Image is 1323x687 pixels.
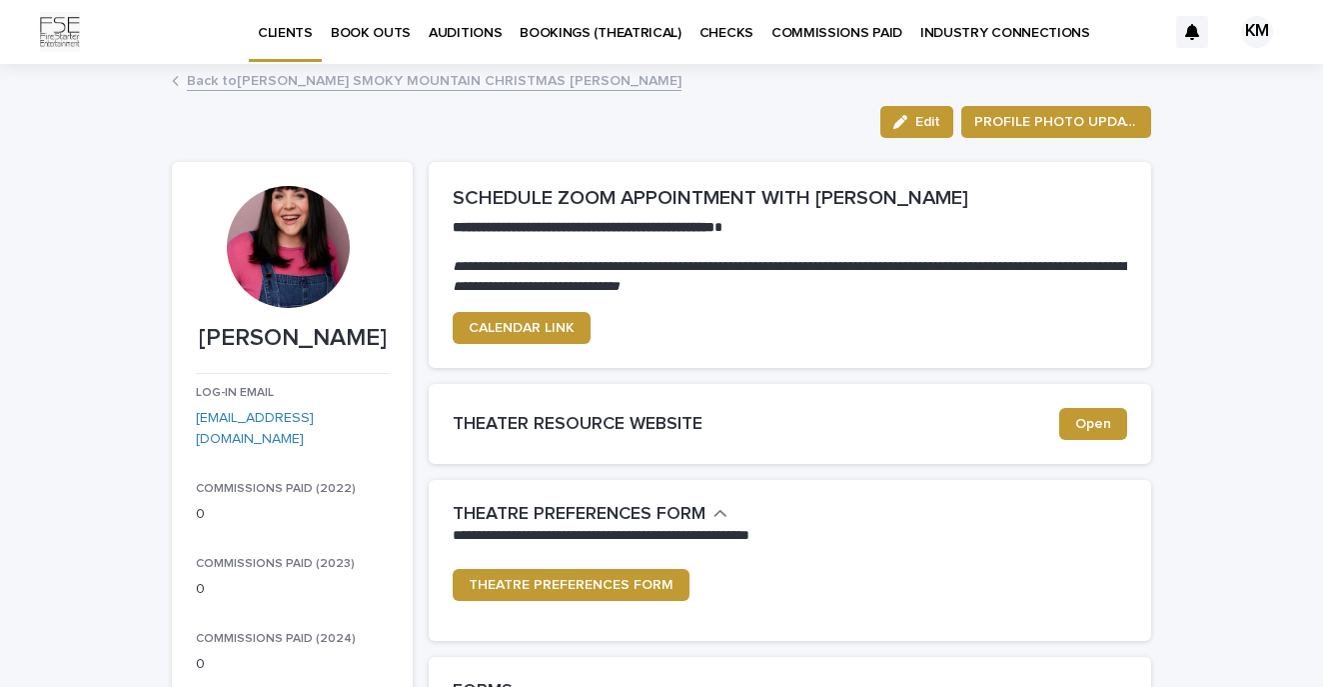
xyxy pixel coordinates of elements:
button: THEATRE PREFERENCES FORM [453,504,727,526]
p: 0 [196,579,389,600]
span: LOG-IN EMAIL [196,387,274,399]
button: Edit [880,106,953,138]
span: Open [1075,417,1111,431]
button: PROFILE PHOTO UPDATE [961,106,1151,138]
p: 0 [196,654,389,675]
span: THEATRE PREFERENCES FORM [469,578,673,592]
p: 0 [196,504,389,525]
span: COMMISSIONS PAID (2024) [196,633,356,645]
a: Back to[PERSON_NAME] SMOKY MOUNTAIN CHRISTMAS [PERSON_NAME] [187,68,681,91]
span: COMMISSIONS PAID (2022) [196,483,356,495]
a: [EMAIL_ADDRESS][DOMAIN_NAME] [196,411,314,446]
div: KM [1241,16,1273,48]
a: Open [1059,408,1127,440]
span: PROFILE PHOTO UPDATE [974,112,1138,132]
p: [PERSON_NAME] [196,324,389,353]
img: Km9EesSdRbS9ajqhBzyo [40,12,80,52]
h2: SCHEDULE ZOOM APPOINTMENT WITH [PERSON_NAME] [453,186,1127,210]
h2: THEATER RESOURCE WEBSITE [453,414,1059,436]
span: Edit [915,115,940,129]
h2: THEATRE PREFERENCES FORM [453,504,705,526]
span: COMMISSIONS PAID (2023) [196,558,355,570]
a: THEATRE PREFERENCES FORM [453,569,689,601]
a: CALENDAR LINK [453,312,591,344]
span: CALENDAR LINK [469,321,575,335]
